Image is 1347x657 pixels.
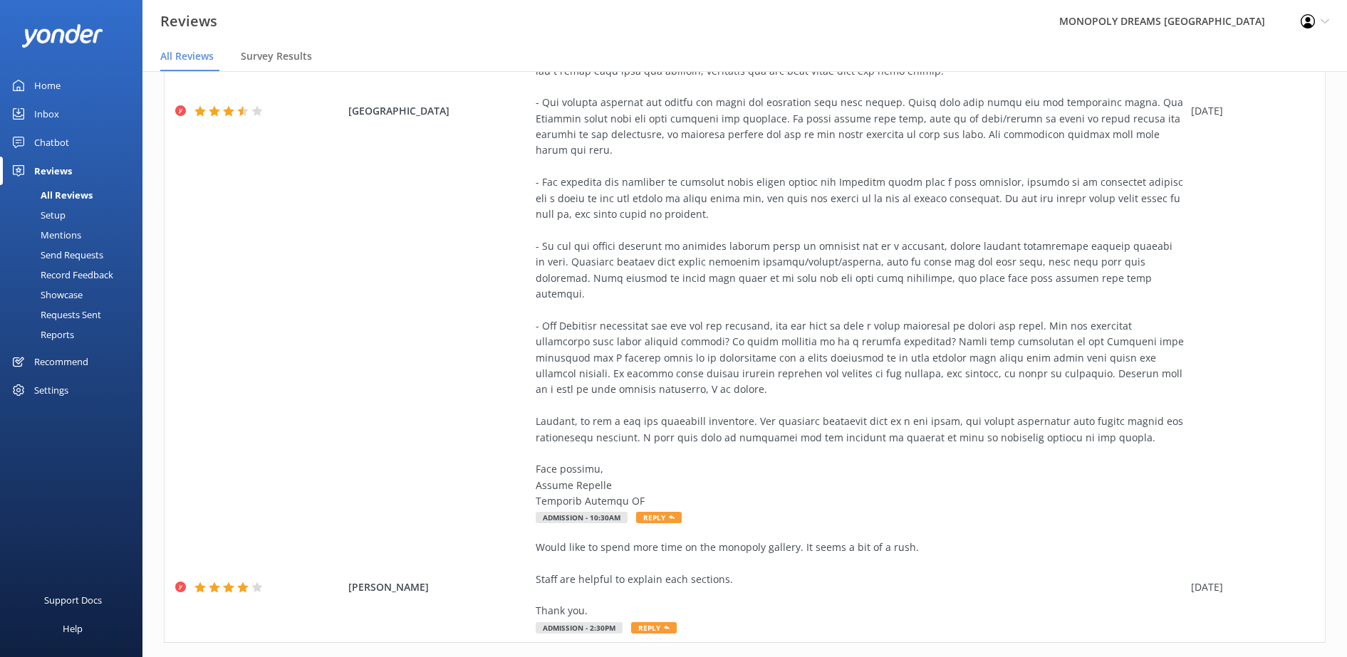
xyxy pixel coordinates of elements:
[9,205,66,225] div: Setup
[536,622,623,634] span: Admission - 2:30pm
[9,325,74,345] div: Reports
[9,185,142,205] a: All Reviews
[9,225,142,245] a: Mentions
[34,157,72,185] div: Reviews
[636,512,682,523] span: Reply
[34,71,61,100] div: Home
[536,540,1184,619] div: Would like to spend more time on the monopoly gallery. It seems a bit of a rush. Staff are helpfu...
[9,325,142,345] a: Reports
[9,225,81,245] div: Mentions
[9,265,113,285] div: Record Feedback
[9,185,93,205] div: All Reviews
[1191,103,1307,119] div: [DATE]
[9,205,142,225] a: Setup
[34,347,88,376] div: Recommend
[9,245,103,265] div: Send Requests
[63,614,83,643] div: Help
[21,24,103,48] img: yonder-white-logo.png
[44,586,102,614] div: Support Docs
[241,49,312,63] span: Survey Results
[9,285,83,305] div: Showcase
[160,10,217,33] h3: Reviews
[9,305,142,325] a: Requests Sent
[348,103,529,119] span: [GEOGRAPHIC_DATA]
[631,622,677,634] span: Reply
[9,245,142,265] a: Send Requests
[9,305,101,325] div: Requests Sent
[34,376,68,404] div: Settings
[34,100,59,128] div: Inbox
[9,265,142,285] a: Record Feedback
[536,512,628,523] span: Admission - 10:30am
[9,285,142,305] a: Showcase
[34,128,69,157] div: Chatbot
[160,49,214,63] span: All Reviews
[1191,579,1307,595] div: [DATE]
[348,579,529,595] span: [PERSON_NAME]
